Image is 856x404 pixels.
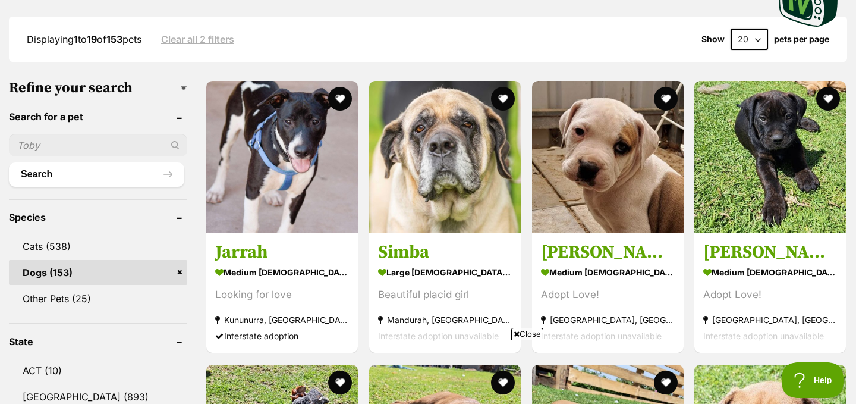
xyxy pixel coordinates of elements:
[532,233,684,353] a: [PERSON_NAME] medium [DEMOGRAPHIC_DATA] Dog Adopt Love! [GEOGRAPHIC_DATA], [GEOGRAPHIC_DATA] Inte...
[206,233,358,353] a: Jarrah medium [DEMOGRAPHIC_DATA] Dog Looking for love Kununurra, [GEOGRAPHIC_DATA] Interstate ado...
[774,35,829,44] label: pets per page
[541,331,662,342] span: Interstate adoption unavailable
[9,212,187,223] header: Species
[782,362,844,398] iframe: Help Scout Beacon - Open
[378,312,512,328] strong: Mandurah, [GEOGRAPHIC_DATA]
[378,287,512,303] div: Beautiful placid girl
[9,80,187,96] h3: Refine your search
[27,33,141,45] span: Displaying to of pets
[9,111,187,122] header: Search for a pet
[74,33,78,45] strong: 1
[369,233,521,353] a: Simba large [DEMOGRAPHIC_DATA] Dog Beautiful placid girl Mandurah, [GEOGRAPHIC_DATA] Interstate a...
[378,242,512,264] h3: Simba
[378,264,512,281] strong: large [DEMOGRAPHIC_DATA] Dog
[9,234,187,259] a: Cats (538)
[206,81,358,233] img: Jarrah - Mixed breed Dog
[703,287,837,303] div: Adopt Love!
[9,260,187,285] a: Dogs (153)
[215,328,349,345] div: Interstate adoption
[215,242,349,264] h3: Jarrah
[161,34,234,45] a: Clear all 2 filters
[816,87,840,111] button: favourite
[532,81,684,233] img: Pugsley - Mixed breed Dog
[9,336,187,347] header: State
[491,87,515,111] button: favourite
[703,331,824,342] span: Interstate adoption unavailable
[9,358,187,383] a: ACT (10)
[106,33,122,45] strong: 153
[9,286,187,311] a: Other Pets (25)
[703,312,837,328] strong: [GEOGRAPHIC_DATA], [GEOGRAPHIC_DATA]
[140,345,716,398] iframe: Advertisement
[701,35,725,44] span: Show
[511,328,543,340] span: Close
[694,233,846,353] a: [PERSON_NAME] medium [DEMOGRAPHIC_DATA] Dog Adopt Love! [GEOGRAPHIC_DATA], [GEOGRAPHIC_DATA] Inte...
[378,331,499,342] span: Interstate adoption unavailable
[215,312,349,328] strong: Kununurra, [GEOGRAPHIC_DATA]
[694,81,846,233] img: Douglas - Mixed breed Dog
[541,264,675,281] strong: medium [DEMOGRAPHIC_DATA] Dog
[541,312,675,328] strong: [GEOGRAPHIC_DATA], [GEOGRAPHIC_DATA]
[369,81,521,233] img: Simba - Mastiff Dog
[541,287,675,303] div: Adopt Love!
[215,264,349,281] strong: medium [DEMOGRAPHIC_DATA] Dog
[9,162,184,186] button: Search
[215,287,349,303] div: Looking for love
[87,33,97,45] strong: 19
[653,87,677,111] button: favourite
[541,242,675,264] h3: [PERSON_NAME]
[328,87,352,111] button: favourite
[703,242,837,264] h3: [PERSON_NAME]
[703,264,837,281] strong: medium [DEMOGRAPHIC_DATA] Dog
[9,134,187,156] input: Toby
